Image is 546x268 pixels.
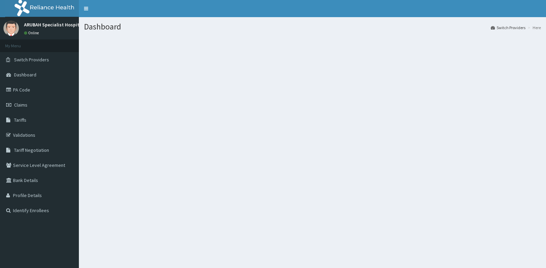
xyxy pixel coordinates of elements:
[14,57,49,63] span: Switch Providers
[14,117,26,123] span: Tariffs
[24,22,83,27] p: ARUBAH Specialist Hospital
[24,31,40,35] a: Online
[14,102,27,108] span: Claims
[84,22,541,31] h1: Dashboard
[14,147,49,153] span: Tariff Negotiation
[491,25,525,31] a: Switch Providers
[14,72,36,78] span: Dashboard
[3,21,19,36] img: User Image
[526,25,541,31] li: Here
